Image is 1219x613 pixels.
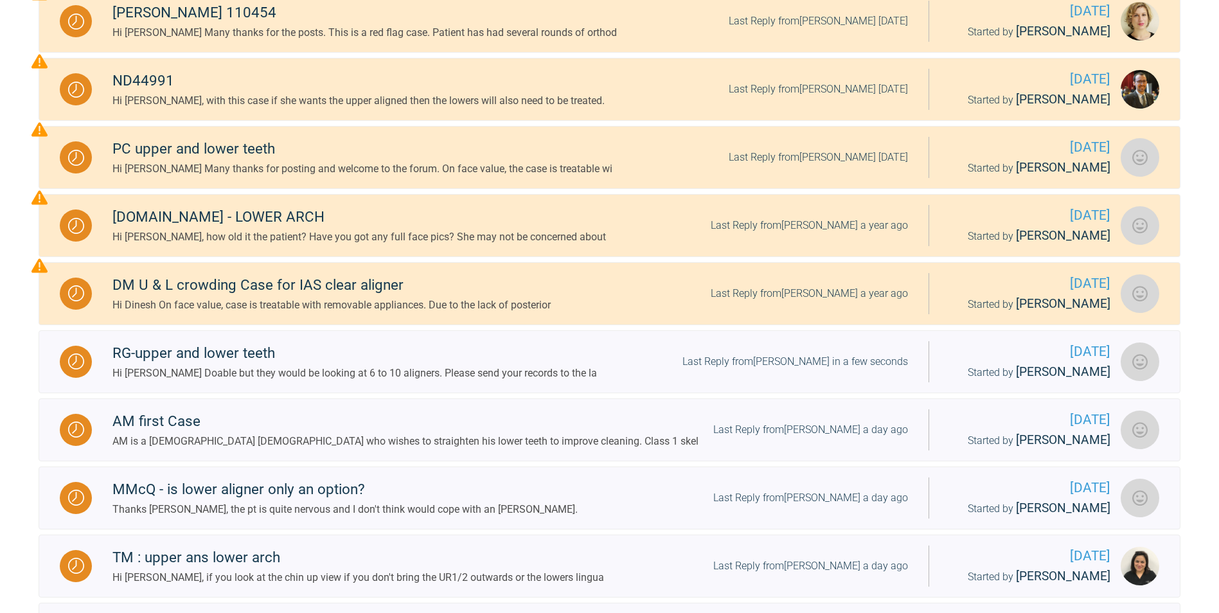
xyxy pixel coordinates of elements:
span: [DATE] [950,273,1110,294]
div: Last Reply from [PERSON_NAME] a day ago [713,422,908,438]
div: DM U & L crowding Case for IAS clear aligner [112,274,551,297]
div: Last Reply from [PERSON_NAME] a year ago [711,217,908,234]
a: Waiting[DOMAIN_NAME] - LOWER ARCHHi [PERSON_NAME], how old it the patient? Have you got any full ... [39,194,1180,257]
div: Hi [PERSON_NAME] Many thanks for the posts. This is a red flag case. Patient has had several roun... [112,24,617,41]
span: [PERSON_NAME] [1016,501,1110,515]
div: ND44991 [112,69,605,93]
img: Dinesh Martin [1121,274,1159,313]
img: Priority [31,121,48,138]
div: Started by [950,294,1110,314]
div: Started by [950,158,1110,178]
img: Stephen Davies [1121,342,1159,381]
span: [PERSON_NAME] [1016,364,1110,379]
div: TM : upper ans lower arch [112,546,604,569]
div: Started by [950,499,1110,519]
div: Hi [PERSON_NAME], if you look at the chin up view if you don't bring the UR1/2 outwards or the lo... [112,569,604,586]
img: Swati Anand [1121,547,1159,585]
a: WaitingTM : upper ans lower archHi [PERSON_NAME], if you look at the chin up view if you don't br... [39,535,1180,598]
div: AM first Case [112,410,698,433]
span: [PERSON_NAME] [1016,228,1110,243]
div: Last Reply from [PERSON_NAME] a year ago [711,285,908,302]
span: [PERSON_NAME] [1016,24,1110,39]
img: Priority [31,53,48,69]
span: [PERSON_NAME] [1016,432,1110,447]
img: Waiting [68,13,84,30]
img: Priority [31,190,48,206]
div: MMcQ - is lower aligner only an option? [112,478,578,501]
img: Gavin Maguire [1121,479,1159,517]
div: Last Reply from [PERSON_NAME] in a few seconds [682,353,908,370]
div: Last Reply from [PERSON_NAME] [DATE] [729,149,908,166]
img: Waiting [68,490,84,506]
a: WaitingAM first CaseAM is a [DEMOGRAPHIC_DATA] [DEMOGRAPHIC_DATA] who wishes to straighten his lo... [39,398,1180,461]
img: Una Mujadzic [1121,2,1159,40]
div: Hi [PERSON_NAME] Doable but they would be looking at 6 to 10 aligners. Please send your records t... [112,365,597,382]
span: [DATE] [950,546,1110,567]
div: Hi [PERSON_NAME], how old it the patient? Have you got any full face pics? She may not be concern... [112,229,606,245]
span: [PERSON_NAME] [1016,569,1110,583]
img: Laura Doherty [1121,411,1159,449]
div: Started by [950,22,1110,42]
div: Started by [950,567,1110,587]
div: Hi Dinesh On face value, case is treatable with removable appliances. Due to the lack of posterior [112,297,551,314]
a: WaitingDM U & L crowding Case for IAS clear alignerHi Dinesh On face value, case is treatable wit... [39,262,1180,325]
img: Daniel Theron [1121,206,1159,245]
div: [DOMAIN_NAME] - LOWER ARCH [112,206,606,229]
div: Last Reply from [PERSON_NAME] a day ago [713,490,908,506]
img: Waiting [68,353,84,369]
span: [PERSON_NAME] [1016,296,1110,311]
a: WaitingRG-upper and lower teethHi [PERSON_NAME] Doable but they would be looking at 6 to 10 align... [39,330,1180,393]
span: [DATE] [950,205,1110,226]
span: [PERSON_NAME] [1016,160,1110,175]
a: WaitingND44991Hi [PERSON_NAME], with this case if she wants the upper aligned then the lowers wil... [39,58,1180,121]
img: Priority [31,258,48,274]
img: Rachel Green [1121,138,1159,177]
img: Waiting [68,285,84,301]
img: Waiting [68,150,84,166]
div: Last Reply from [PERSON_NAME] a day ago [713,558,908,574]
span: [DATE] [950,69,1110,90]
img: Waiting [68,82,84,98]
div: Last Reply from [PERSON_NAME] [DATE] [729,13,908,30]
span: [PERSON_NAME] [1016,92,1110,107]
div: Started by [950,226,1110,246]
div: PC upper and lower teeth [112,138,612,161]
div: Thanks [PERSON_NAME], the pt is quite nervous and I don't think would cope with an [PERSON_NAME]. [112,501,578,518]
span: [DATE] [950,477,1110,499]
img: Waiting [68,558,84,574]
div: Hi [PERSON_NAME], with this case if she wants the upper aligned then the lowers will also need to... [112,93,605,109]
a: WaitingMMcQ - is lower aligner only an option?Thanks [PERSON_NAME], the pt is quite nervous and I... [39,466,1180,529]
span: [DATE] [950,137,1110,158]
span: [DATE] [950,1,1110,22]
img: Waiting [68,422,84,438]
div: Started by [950,431,1110,450]
div: Hi [PERSON_NAME] Many thanks for posting and welcome to the forum. On face value, the case is tre... [112,161,612,177]
div: AM is a [DEMOGRAPHIC_DATA] [DEMOGRAPHIC_DATA] who wishes to straighten his lower teeth to improve... [112,433,698,450]
div: Last Reply from [PERSON_NAME] [DATE] [729,81,908,98]
div: [PERSON_NAME] 110454 [112,1,617,24]
div: Started by [950,362,1110,382]
a: WaitingPC upper and lower teethHi [PERSON_NAME] Many thanks for posting and welcome to the forum.... [39,126,1180,189]
img: Jake O'Connell [1121,70,1159,109]
div: Started by [950,90,1110,110]
div: RG-upper and lower teeth [112,342,597,365]
img: Waiting [68,218,84,234]
span: [DATE] [950,409,1110,431]
span: [DATE] [950,341,1110,362]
